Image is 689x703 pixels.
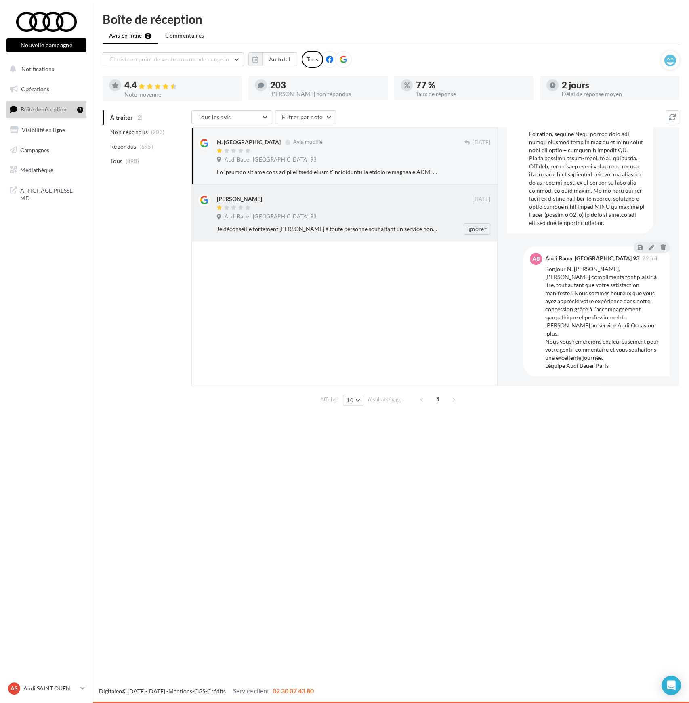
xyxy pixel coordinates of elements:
a: CGS [194,688,205,695]
span: [DATE] [473,196,490,203]
a: AFFICHAGE PRESSE MD [5,182,88,206]
span: (695) [139,143,153,150]
button: 10 [343,395,363,406]
button: Tous les avis [191,110,272,124]
a: Boîte de réception2 [5,101,88,118]
a: Digitaleo [99,688,122,695]
span: Boîte de réception [21,106,67,113]
span: Campagnes [20,146,49,153]
a: Campagnes [5,142,88,159]
div: Je déconseille fortement [PERSON_NAME] à toute personne souhaitant un service honnête et professi... [217,225,438,233]
button: Au total [248,52,297,66]
div: 203 [270,81,381,90]
span: Tous les avis [198,113,231,120]
span: 10 [347,397,353,403]
span: Commentaires [165,31,204,40]
span: Avis modifié [293,139,323,145]
button: Nouvelle campagne [6,38,86,52]
span: Visibilité en ligne [22,126,65,133]
div: Audi Bauer [GEOGRAPHIC_DATA] 93 [545,256,639,261]
div: Bonjour N. [PERSON_NAME], [PERSON_NAME] compliments font plaisir à lire, tout autant que votre sa... [545,265,663,370]
span: AS [11,684,18,693]
span: [DATE] [473,139,490,146]
span: 22 juil. [642,256,659,261]
a: Médiathèque [5,162,88,178]
div: 2 jours [562,81,673,90]
span: (898) [126,158,139,164]
span: Tous [110,157,122,165]
div: N. [GEOGRAPHIC_DATA] [217,138,281,146]
div: Boîte de réception [103,13,679,25]
span: résultats/page [368,396,401,403]
span: Choisir un point de vente ou un code magasin [109,56,229,63]
a: Opérations [5,81,88,98]
span: Audi Bauer [GEOGRAPHIC_DATA] 93 [225,213,317,220]
a: Crédits [207,688,226,695]
div: Délai de réponse moyen [562,91,673,97]
div: [PERSON_NAME] [217,195,262,203]
span: Audi Bauer [GEOGRAPHIC_DATA] 93 [225,156,317,164]
div: [PERSON_NAME] non répondus [270,91,381,97]
div: Taux de réponse [416,91,527,97]
div: 4.4 [124,81,235,90]
span: (203) [151,129,165,135]
span: Médiathèque [20,166,53,173]
span: Opérations [21,86,49,92]
span: Répondus [110,143,137,151]
span: Afficher [320,396,338,403]
p: Audi SAINT OUEN [23,684,77,693]
div: 77 % [416,81,527,90]
a: Mentions [168,688,192,695]
span: 1 [431,393,444,406]
div: Tous [302,51,323,68]
span: AB [532,255,540,263]
div: 2 [77,107,83,113]
div: Note moyenne [124,92,235,97]
span: Non répondus [110,128,148,136]
button: Ignorer [464,223,490,235]
span: Notifications [21,65,54,72]
div: Lo ipsumdo sit ame cons adipi elitsedd eiusm t'incididuntu la etdolore magnaa e ADMI VENIA Quisn-... [217,168,438,176]
button: Notifications [5,61,85,78]
button: Filtrer par note [275,110,336,124]
a: AS Audi SAINT OUEN [6,681,86,696]
a: Visibilité en ligne [5,122,88,139]
div: Open Intercom Messenger [662,676,681,695]
span: AFFICHAGE PRESSE MD [20,185,83,202]
span: 02 30 07 43 80 [273,687,314,695]
span: Service client [233,687,269,695]
button: Au total [262,52,297,66]
button: Choisir un point de vente ou un code magasin [103,52,244,66]
span: © [DATE]-[DATE] - - - [99,688,314,695]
